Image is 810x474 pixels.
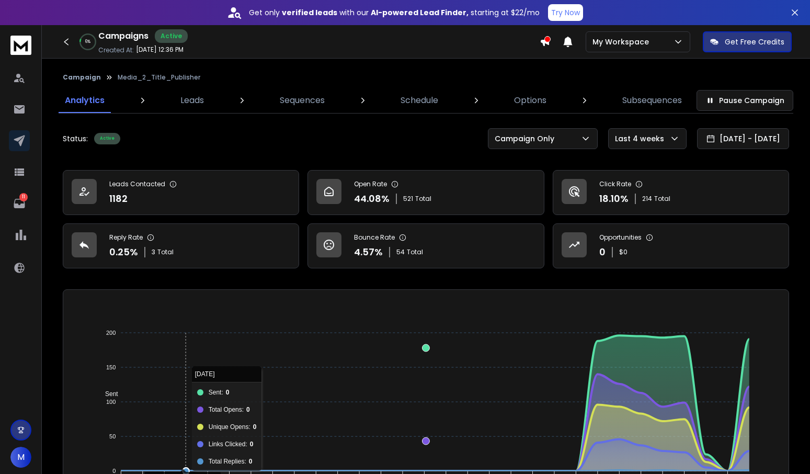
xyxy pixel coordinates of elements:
p: Sequences [280,94,325,107]
p: Get only with our starting at $22/mo [249,7,540,18]
span: Total [415,195,431,203]
p: Try Now [551,7,580,18]
p: Schedule [401,94,438,107]
p: Bounce Rate [354,233,395,242]
p: Leads [180,94,204,107]
span: Total [157,248,174,256]
p: 4.57 % [354,245,383,259]
tspan: 50 [109,433,116,439]
p: 18.10 % [599,191,629,206]
p: Reply Rate [109,233,143,242]
button: Try Now [548,4,583,21]
a: Schedule [394,88,444,113]
a: Click Rate18.10%214Total [553,170,789,215]
a: Leads [174,88,210,113]
p: 6 % [85,39,90,45]
button: Get Free Credits [703,31,792,52]
a: Analytics [59,88,111,113]
p: $ 0 [619,248,628,256]
div: Active [94,133,120,144]
a: Opportunities0$0 [553,223,789,268]
p: 0 [599,245,606,259]
button: M [10,447,31,468]
p: Last 4 weeks [615,133,668,144]
span: Sent [97,390,118,398]
span: Total [654,195,670,203]
span: 3 [152,248,155,256]
strong: verified leads [282,7,337,18]
p: Leads Contacted [109,180,165,188]
img: logo [10,36,31,55]
strong: AI-powered Lead Finder, [371,7,469,18]
p: 11 [19,193,28,201]
a: Leads Contacted1182 [63,170,299,215]
div: Active [155,29,188,43]
p: Opportunities [599,233,642,242]
a: Sequences [273,88,331,113]
p: 1182 [109,191,128,206]
span: Total [407,248,423,256]
p: 44.08 % [354,191,390,206]
p: Analytics [65,94,105,107]
p: Click Rate [599,180,631,188]
span: 214 [642,195,652,203]
tspan: 200 [106,330,116,336]
p: My Workspace [592,37,653,47]
p: 0.25 % [109,245,138,259]
a: Options [508,88,553,113]
p: [DATE] 12:36 PM [136,46,184,54]
a: 11 [9,193,30,214]
tspan: 0 [112,468,116,474]
button: Campaign [63,73,101,82]
p: Open Rate [354,180,387,188]
button: Pause Campaign [697,90,793,111]
span: 521 [403,195,413,203]
a: Open Rate44.08%521Total [307,170,544,215]
a: Subsequences [616,88,688,113]
h1: Campaigns [98,30,149,42]
p: Options [514,94,546,107]
tspan: 150 [106,364,116,370]
p: Status: [63,133,88,144]
p: Get Free Credits [725,37,784,47]
a: Reply Rate0.25%3Total [63,223,299,268]
p: Campaign Only [495,133,558,144]
iframe: Intercom live chat [772,438,797,463]
p: Subsequences [622,94,682,107]
a: Bounce Rate4.57%54Total [307,223,544,268]
p: Media_2_Title_Publisher [118,73,200,82]
button: [DATE] - [DATE] [697,128,789,149]
span: 54 [396,248,405,256]
tspan: 100 [106,399,116,405]
p: Created At: [98,46,134,54]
